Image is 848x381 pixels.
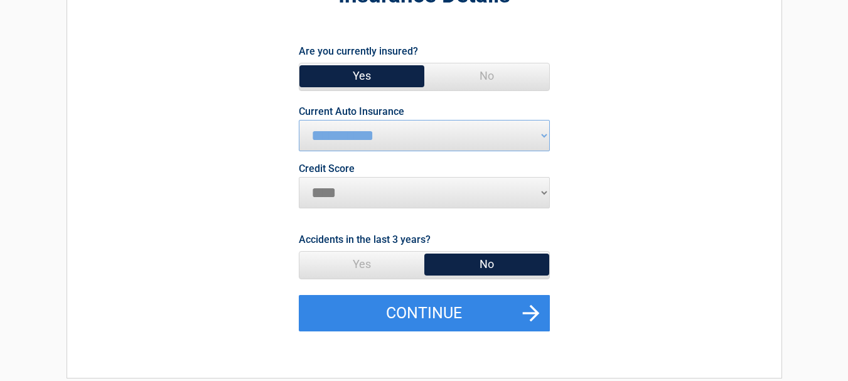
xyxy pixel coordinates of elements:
label: Current Auto Insurance [299,107,404,117]
label: Are you currently insured? [299,43,418,60]
label: Accidents in the last 3 years? [299,231,431,248]
span: Yes [299,63,424,89]
label: Credit Score [299,164,355,174]
span: No [424,63,549,89]
button: Continue [299,295,550,331]
span: No [424,252,549,277]
span: Yes [299,252,424,277]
